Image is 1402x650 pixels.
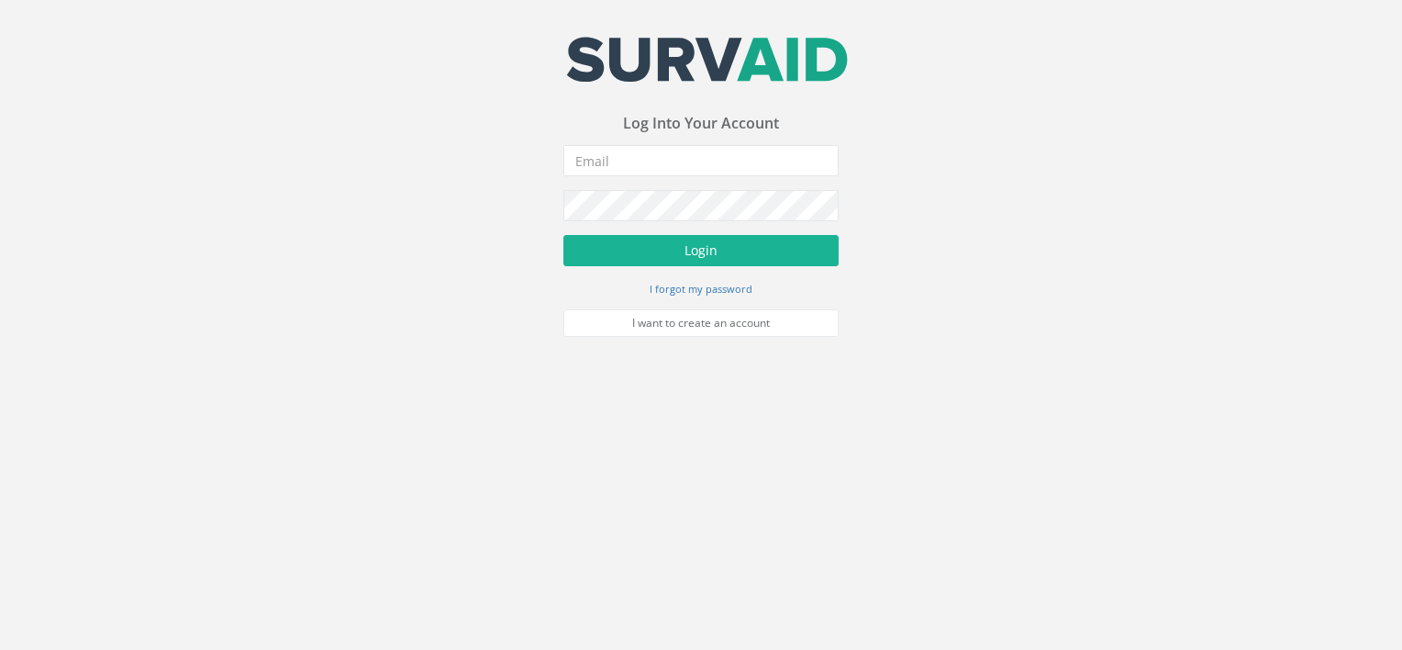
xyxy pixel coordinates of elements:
button: Login [563,235,839,266]
a: I want to create an account [563,309,839,337]
a: I forgot my password [650,280,752,297]
input: Email [563,145,839,176]
h3: Log Into Your Account [563,116,839,132]
small: I forgot my password [650,282,752,296]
